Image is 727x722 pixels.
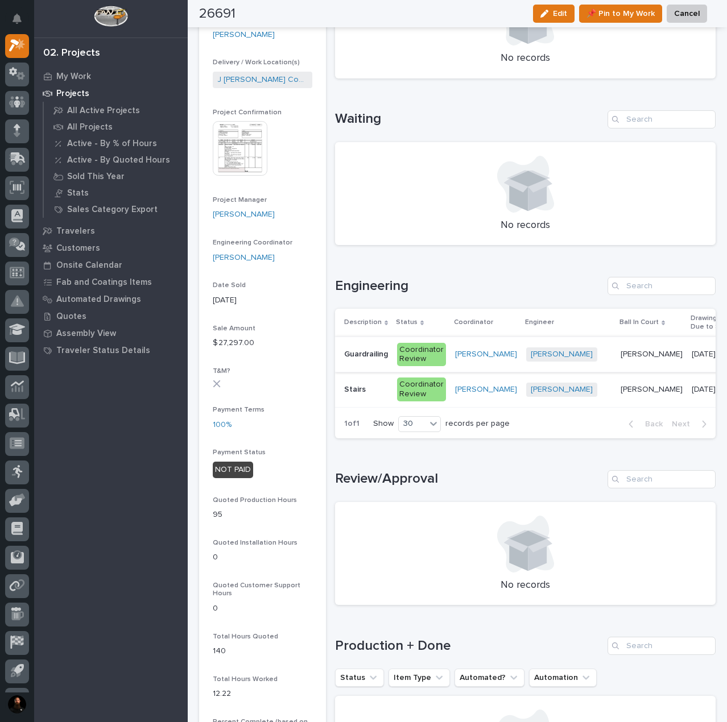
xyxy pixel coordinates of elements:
p: Engineer [525,316,554,329]
span: Total Hours Worked [213,676,278,683]
a: Assembly View [34,325,188,342]
button: Next [667,419,716,429]
a: Automated Drawings [34,291,188,308]
div: 30 [399,418,426,430]
h1: Waiting [335,111,603,127]
span: Sale Amount [213,325,255,332]
p: Stats [67,188,89,198]
p: [DATE] [213,294,312,306]
a: Sales Category Export [44,201,188,217]
a: All Projects [44,119,188,135]
a: Traveler Status Details [34,342,188,359]
h1: Engineering [335,278,603,294]
p: No records [349,52,702,65]
span: Quoted Customer Support Hours [213,582,300,597]
a: [PERSON_NAME] [531,385,593,395]
img: Workspace Logo [94,6,127,27]
span: Cancel [674,7,700,20]
p: Description [344,316,382,329]
a: Travelers [34,222,188,239]
a: Customers [34,239,188,256]
p: [DATE] [692,383,718,395]
p: records per page [445,419,510,429]
a: Fab and Coatings Items [34,273,188,291]
p: Assembly View [56,329,116,339]
p: Show [373,419,394,429]
a: [PERSON_NAME] [455,385,517,395]
a: [PERSON_NAME] [213,252,275,264]
button: 📌 Pin to My Work [579,5,662,23]
p: Fab and Coatings Items [56,277,152,288]
p: 1 of 1 [335,410,369,438]
p: $ 27,297.00 [213,337,312,349]
span: Next [672,419,697,429]
p: [DATE] [692,347,718,359]
div: Coordinator Review [397,343,446,367]
p: All Active Projects [67,106,140,116]
p: Coordinator [454,316,493,329]
input: Search [608,277,716,295]
p: My Work [56,72,91,82]
div: Coordinator Review [397,377,446,401]
button: Edit [533,5,575,23]
a: [PERSON_NAME] [531,350,593,359]
button: Automated? [455,669,524,687]
p: 0 [213,603,312,615]
span: Engineering Coordinator [213,239,292,246]
a: All Active Projects [44,102,188,118]
p: 0 [213,551,312,563]
div: NOT PAID [213,462,253,478]
span: Quoted Production Hours [213,497,297,504]
a: My Work [34,68,188,85]
p: Sold This Year [67,172,125,182]
a: [PERSON_NAME] [213,209,275,221]
h1: Production + Done [335,638,603,654]
span: Project Confirmation [213,109,282,116]
p: Guardrailing [344,347,390,359]
button: Item Type [389,669,450,687]
button: Cancel [667,5,707,23]
p: Projects [56,89,89,99]
a: [PERSON_NAME] [455,350,517,359]
span: Date Sold [213,282,246,289]
p: All Projects [67,122,113,132]
a: Projects [34,85,188,102]
a: Active - By % of Hours [44,135,188,151]
span: Back [638,419,663,429]
button: Status [335,669,384,687]
p: 12.22 [213,688,312,700]
a: J [PERSON_NAME] Construction Main [217,74,308,86]
span: 📌 Pin to My Work [586,7,655,20]
p: Ball In Court [619,316,659,329]
span: Total Hours Quoted [213,633,278,640]
span: Edit [553,9,567,19]
input: Search [608,637,716,655]
span: Delivery / Work Location(s) [213,59,300,66]
p: Traveler Status Details [56,346,150,356]
p: Quotes [56,312,86,322]
span: Payment Terms [213,406,265,413]
h1: Review/Approval [335,471,603,487]
span: Project Manager [213,197,267,204]
input: Search [608,110,716,128]
button: Automation [529,669,597,687]
input: Search [608,470,716,488]
h2: 26691 [199,6,236,22]
p: Onsite Calendar [56,260,122,271]
span: Payment Status [213,449,266,456]
p: Sales Category Export [67,205,158,215]
a: 100% [213,419,232,431]
p: Wynne Hochstetler [621,347,685,359]
div: Notifications [14,14,29,32]
button: Back [619,419,667,429]
a: Sold This Year [44,168,188,184]
button: Notifications [5,7,29,31]
p: Automated Drawings [56,294,141,305]
p: Customers [56,243,100,254]
span: Quoted Installation Hours [213,540,298,546]
p: Travelers [56,226,95,236]
p: 140 [213,645,312,657]
a: Onsite Calendar [34,256,188,273]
